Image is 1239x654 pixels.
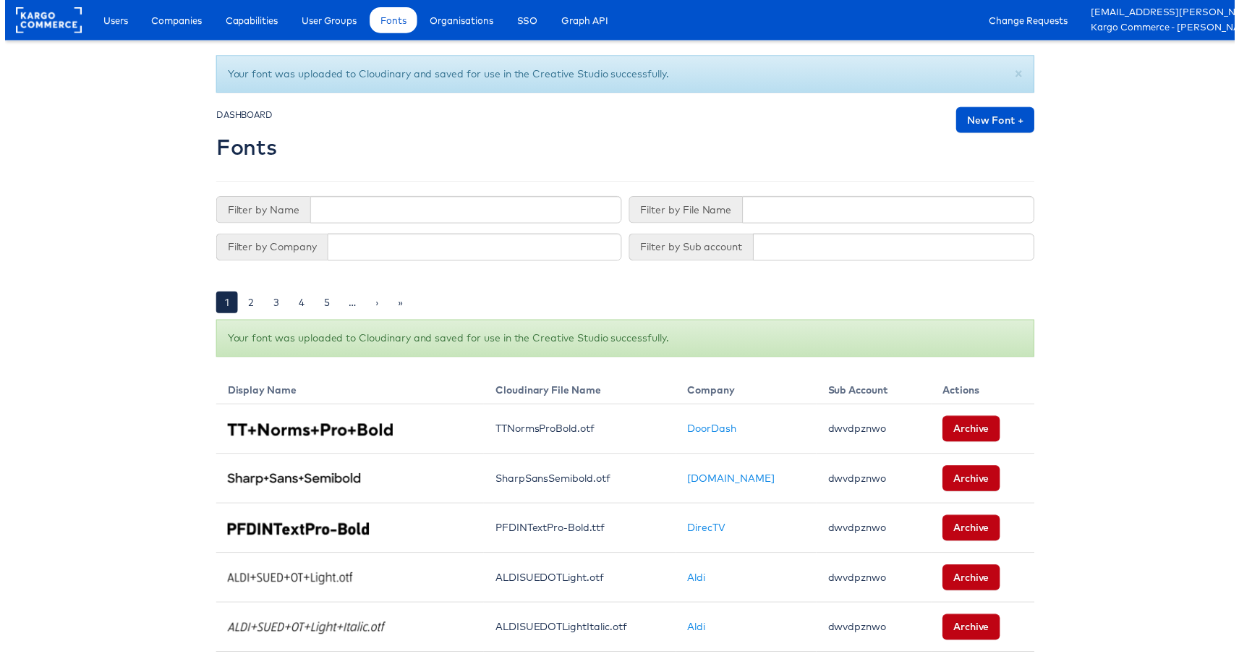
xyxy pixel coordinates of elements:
[1094,5,1239,20] a: [EMAIL_ADDRESS][PERSON_NAME][DOMAIN_NAME]
[629,235,754,263] span: Filter by Sub account
[224,527,367,539] img: PFDINTextPro-Bold
[99,13,124,27] span: Users
[505,7,548,33] a: SSO
[224,477,358,489] img: Sharp Sans Semibold
[213,294,234,315] a: 1
[561,13,608,27] span: Graph API
[211,7,286,33] a: Capabilities
[367,7,415,33] a: Fonts
[1094,20,1239,35] a: Kargo Commerce - [PERSON_NAME] Del [PERSON_NAME]
[688,625,706,638] a: Aldi
[299,13,354,27] span: User Groups
[1017,64,1026,82] span: ×
[224,627,383,639] img: ALDI SUED OT Light Italic.otf
[312,294,336,315] a: 5
[224,577,350,589] img: ALDI SUED OT Light.otf
[945,519,1002,545] button: Archive
[148,13,198,27] span: Companies
[213,374,482,407] th: Display Name
[213,322,1037,360] div: Your font was uploaded to Cloudinary and saved for use in the Creative Studio successfully.
[288,7,365,33] a: User Groups
[688,525,726,538] a: DirecTV
[958,108,1037,134] a: New Font +
[365,294,385,315] a: ›
[688,475,775,488] a: [DOMAIN_NAME]
[550,7,618,33] a: Graph API
[688,425,737,438] a: DoorDash
[417,7,503,33] a: Organisations
[213,137,274,161] h2: Fonts
[387,294,409,315] a: »
[945,419,1002,445] button: Archive
[88,7,135,33] a: Users
[482,374,676,407] th: Cloudinary File Name
[482,457,676,507] td: SharpSansSemibold.otf
[676,374,818,407] th: Company
[482,507,676,557] td: PFDINTextPro-Bold.ttf
[262,294,285,315] a: 3
[482,557,676,607] td: ALDISUEDOTLight.otf
[213,110,270,121] small: DASHBOARD
[688,575,706,588] a: Aldi
[945,469,1002,495] button: Archive
[516,13,537,27] span: SSO
[482,407,676,457] td: TTNormsProBold.otf
[338,294,362,315] a: …
[1017,66,1026,81] button: Close
[224,427,391,439] img: TT Norms Pro Bold
[222,13,275,27] span: Capabilities
[428,13,492,27] span: Organisations
[629,198,743,225] span: Filter by File Name
[137,7,209,33] a: Companies
[287,294,310,315] a: 4
[817,407,933,457] td: dwvdpznwo
[237,294,260,315] a: 2
[213,235,325,263] span: Filter by Company
[817,557,933,607] td: dwvdpznwo
[378,13,404,27] span: Fonts
[817,374,933,407] th: Sub Account
[213,56,1037,93] div: Your font was uploaded to Cloudinary and saved for use in the Creative Studio successfully.
[817,457,933,507] td: dwvdpznwo
[945,619,1002,645] button: Archive
[945,569,1002,595] button: Archive
[213,198,307,225] span: Filter by Name
[817,507,933,557] td: dwvdpznwo
[933,374,1037,407] th: Actions
[981,7,1081,33] a: Change Requests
